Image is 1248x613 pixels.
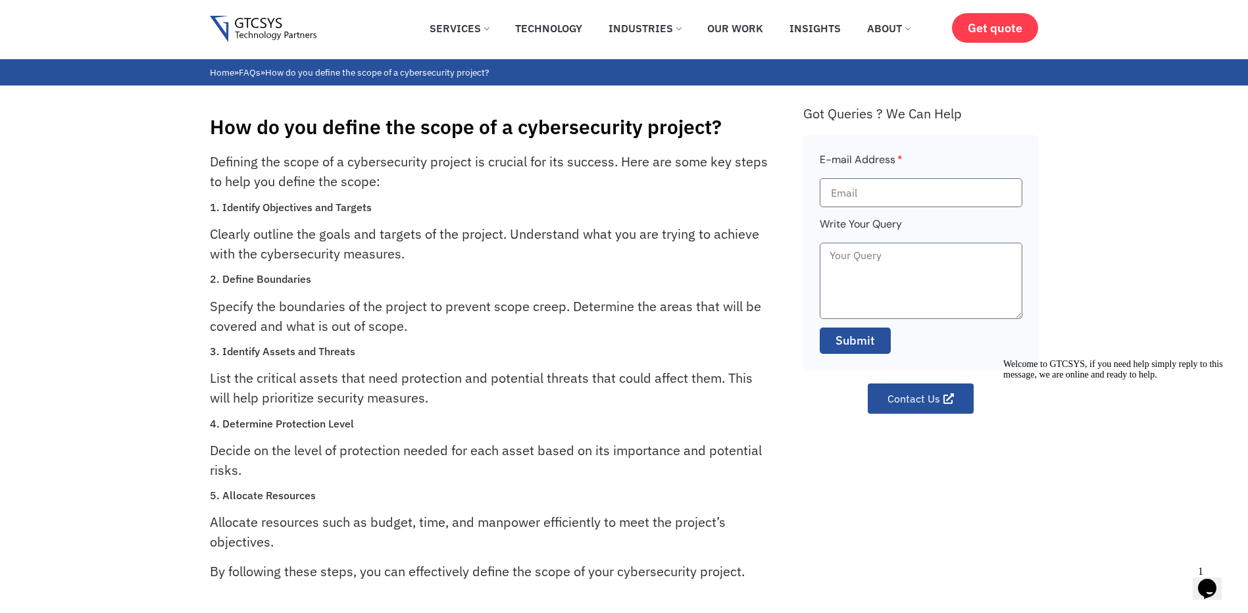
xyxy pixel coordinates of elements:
a: Contact Us [868,383,974,414]
form: Faq Form [820,151,1022,362]
a: Get quote [952,13,1038,43]
span: » » [210,66,489,78]
iframe: chat widget [1193,560,1235,600]
h3: 2. Define Boundaries [210,273,774,285]
p: Clearly outline the goals and targets of the project. Understand what you are trying to achieve w... [210,224,774,264]
p: Decide on the level of protection needed for each asset based on its importance and potential risks. [210,441,774,480]
input: Email [820,178,1022,207]
h3: 3. Identify Assets and Threats [210,345,774,358]
button: Submit [820,328,891,354]
p: Allocate resources such as budget, time, and manpower efficiently to meet the project’s objectives. [210,512,774,552]
p: Defining the scope of a cybersecurity project is crucial for its success. Here are some key steps... [210,152,774,191]
p: By following these steps, you can effectively define the scope of your cybersecurity project. [210,562,774,581]
p: Specify the boundaries of the project to prevent scope creep. Determine the areas that will be co... [210,297,774,336]
iframe: chat widget [998,354,1235,554]
span: Welcome to GTCSYS, if you need help simply reply to this message, we are online and ready to help. [5,5,225,26]
h3: 1. Identify Objectives and Targets [210,201,774,214]
a: FAQs [239,66,261,78]
p: List the critical assets that need protection and potential threats that could affect them. This ... [210,368,774,408]
span: How do you define the scope of a cybersecurity project? [265,66,489,78]
div: Welcome to GTCSYS, if you need help simply reply to this message, we are online and ready to help. [5,5,242,26]
a: About [857,14,920,43]
div: Got Queries ? We Can Help [803,105,1039,122]
a: Industries [599,14,691,43]
a: Services [420,14,499,43]
a: Our Work [697,14,773,43]
a: Technology [505,14,592,43]
h3: 5. Allocate Resources [210,489,774,502]
h1: How do you define the scope of a cybersecurity project? [210,115,790,139]
img: Gtcsys logo [210,16,317,43]
h3: 4. Determine Protection Level [210,418,774,430]
span: Submit [836,332,875,349]
span: Contact Us [887,393,940,404]
a: Insights [780,14,851,43]
span: Get quote [968,21,1022,35]
label: Write Your Query [820,216,902,243]
label: E-mail Address [820,151,903,178]
a: Home [210,66,234,78]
